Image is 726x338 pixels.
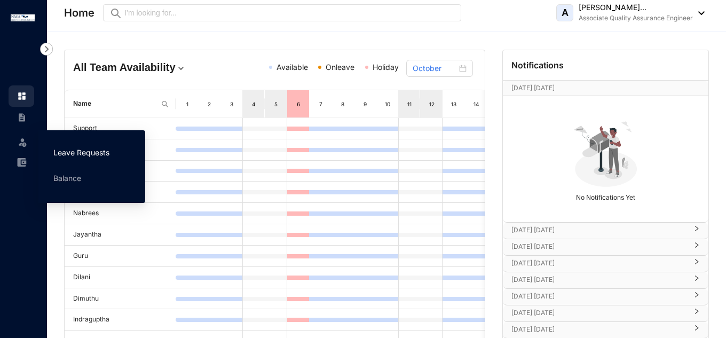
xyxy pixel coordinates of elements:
[511,241,687,252] p: [DATE] [DATE]
[249,99,258,109] div: 4
[405,99,414,109] div: 11
[503,305,708,321] div: [DATE] [DATE]
[503,239,708,255] div: [DATE] [DATE]
[73,99,156,109] span: Name
[17,113,27,122] img: contract-unselected.99e2b2107c0a7dd48938.svg
[183,99,192,109] div: 1
[511,324,687,335] p: [DATE] [DATE]
[338,99,347,109] div: 8
[65,246,176,267] td: Guru
[503,272,708,288] div: [DATE] [DATE]
[511,274,687,285] p: [DATE] [DATE]
[227,99,236,109] div: 3
[65,288,176,310] td: Dimuthu
[511,291,687,302] p: [DATE] [DATE]
[64,5,94,20] p: Home
[65,267,176,288] td: Dilani
[326,62,354,72] span: Onleave
[9,107,34,128] li: Contracts
[693,296,700,298] span: right
[65,224,176,246] td: Jayantha
[65,203,176,224] td: Nabrees
[272,99,280,109] div: 5
[579,2,693,13] p: [PERSON_NAME]...
[449,99,458,109] div: 13
[511,308,687,318] p: [DATE] [DATE]
[506,189,705,203] p: No Notifications Yet
[53,174,81,183] a: Balance
[294,99,303,109] div: 6
[277,62,308,72] span: Available
[693,312,700,315] span: right
[511,258,687,269] p: [DATE] [DATE]
[511,83,679,93] p: [DATE] [DATE]
[317,99,325,109] div: 7
[693,329,700,331] span: right
[511,59,564,72] p: Notifications
[361,99,369,109] div: 9
[511,225,687,235] p: [DATE] [DATE]
[73,60,207,75] h4: All Team Availability
[413,62,457,74] input: Select month
[472,99,480,109] div: 14
[373,62,399,72] span: Holiday
[503,223,708,239] div: [DATE] [DATE]
[693,279,700,281] span: right
[65,309,176,331] td: Indraguptha
[569,115,643,189] img: no-notification-yet.99f61bb71409b19b567a5111f7a484a1.svg
[562,8,569,18] span: A
[503,256,708,272] div: [DATE] [DATE]
[40,43,53,56] img: nav-icon-right.af6afadce00d159da59955279c43614e.svg
[176,63,186,74] img: dropdown.780994ddfa97fca24b89f58b1de131fa.svg
[17,91,27,101] img: home.c6720e0a13eba0172344.svg
[503,322,708,338] div: [DATE] [DATE]
[161,100,169,108] img: search.8ce656024d3affaeffe32e5b30621cb7.svg
[503,81,708,96] div: [DATE] [DATE][DATE]
[9,85,34,107] li: Home
[579,13,693,23] p: Associate Quality Assurance Engineer
[693,246,700,248] span: right
[693,230,700,232] span: right
[693,11,705,15] img: dropdown-black.8e83cc76930a90b1a4fdb6d089b7bf3a.svg
[205,99,214,109] div: 2
[503,289,708,305] div: [DATE] [DATE]
[65,118,176,139] td: Support
[17,137,28,147] img: leave-unselected.2934df6273408c3f84d9.svg
[53,148,109,157] a: Leave Requests
[693,263,700,265] span: right
[383,99,392,109] div: 10
[9,152,34,173] li: Expenses
[11,14,35,21] img: logo
[17,158,27,167] img: expense-unselected.2edcf0507c847f3e9e96.svg
[124,7,455,19] input: I’m looking for...
[428,99,436,109] div: 12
